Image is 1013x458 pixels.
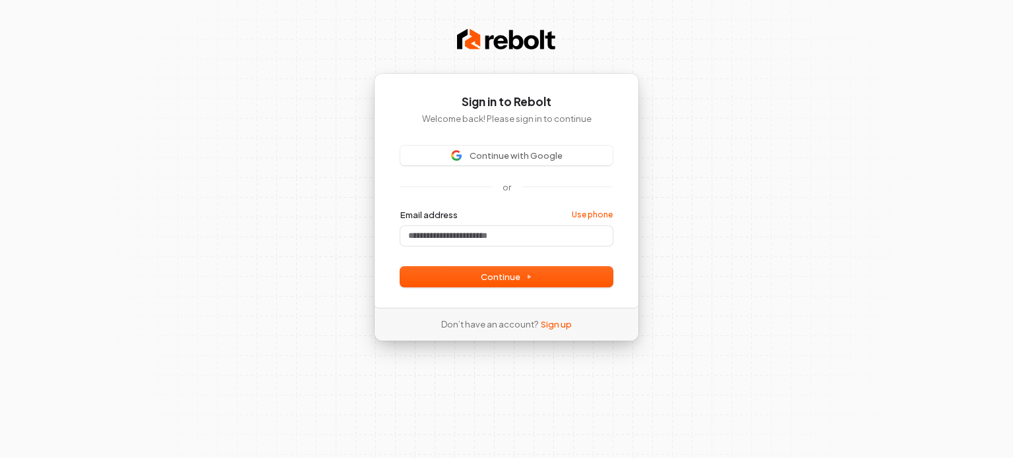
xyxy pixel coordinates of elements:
[400,267,613,287] button: Continue
[503,181,511,193] p: or
[400,113,613,125] p: Welcome back! Please sign in to continue
[481,271,532,283] span: Continue
[470,150,563,161] span: Continue with Google
[400,146,613,165] button: Sign in with GoogleContinue with Google
[400,209,458,221] label: Email address
[457,26,556,53] img: Rebolt Logo
[572,210,613,220] a: Use phone
[441,318,538,330] span: Don’t have an account?
[541,318,572,330] a: Sign up
[400,94,613,110] h1: Sign in to Rebolt
[451,150,462,161] img: Sign in with Google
